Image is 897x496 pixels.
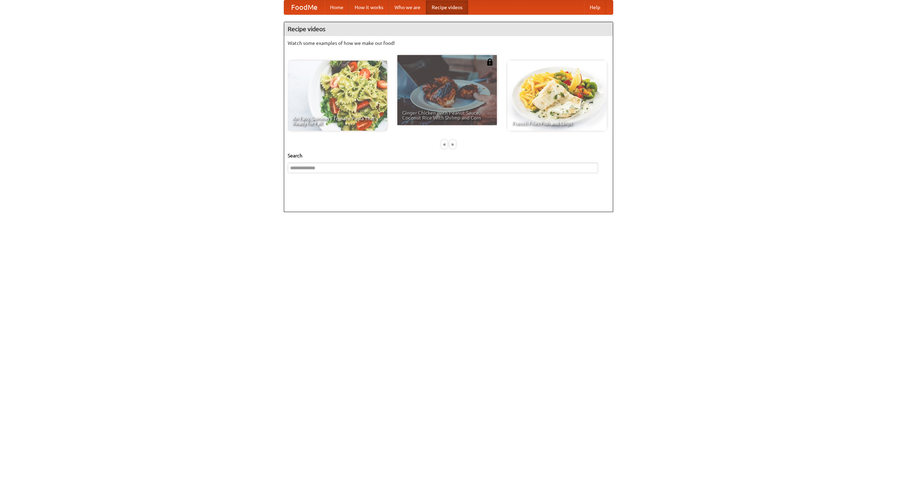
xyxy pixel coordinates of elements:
[426,0,468,14] a: Recipe videos
[349,0,389,14] a: How it works
[288,152,609,159] h5: Search
[450,140,456,149] div: »
[486,59,493,66] img: 483408.png
[512,121,602,126] span: French Fries Fish and Chips
[389,0,426,14] a: Who we are
[584,0,606,14] a: Help
[288,61,387,131] a: An Easy, Summery Tomato Pasta That's Ready for Fall
[441,140,447,149] div: «
[507,61,607,131] a: French Fries Fish and Chips
[288,40,609,47] p: Watch some examples of how we make our food!
[284,22,613,36] h4: Recipe videos
[324,0,349,14] a: Home
[293,116,382,126] span: An Easy, Summery Tomato Pasta That's Ready for Fall
[284,0,324,14] a: FoodMe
